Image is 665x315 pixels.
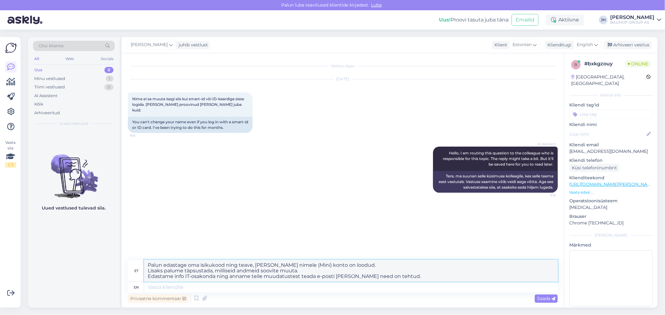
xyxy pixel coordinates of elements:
[128,294,189,303] div: Privaatne kommentaar
[569,198,653,204] p: Operatsioonisüsteem
[34,110,60,116] div: Arhiveeritud
[569,213,653,220] p: Brauser
[584,60,625,68] div: # bxkgzouy
[569,204,653,211] p: [MEDICAL_DATA]
[33,55,40,63] div: All
[104,84,113,90] div: 0
[571,74,646,87] div: [GEOGRAPHIC_DATA], [GEOGRAPHIC_DATA]
[5,42,17,54] img: Askly Logo
[443,151,554,167] span: Hello, I am routing this question to the colleague who is responsible for this topic. The reply m...
[569,181,655,187] a: [URL][DOMAIN_NAME][PERSON_NAME]
[134,266,138,276] div: et
[433,171,558,193] div: Tere, ma suunan selle küsimuse kolleegile, kes selle teema eest vastutab. Vastuse saamine võib ve...
[5,162,16,168] div: 1 / 3
[34,67,42,73] div: Uus
[546,14,584,26] div: Aktiivne
[128,76,558,82] div: [DATE]
[512,14,538,26] button: Emailid
[569,175,653,181] p: Klienditeekond
[42,205,106,211] p: Uued vestlused tulevad siia.
[28,143,120,199] img: No chats
[130,133,153,138] span: 9:16
[128,63,558,69] div: Vestlus algas
[532,193,556,198] span: 9:16
[39,43,64,49] span: Otsi kliente
[569,110,653,119] input: Lisa tag
[569,190,653,195] p: Vaata edasi ...
[34,101,43,107] div: Kõik
[537,296,555,301] span: Saada
[625,60,651,67] span: Online
[569,148,653,155] p: [EMAIL_ADDRESS][DOMAIN_NAME]
[569,92,653,98] div: Kliendi info
[131,41,168,48] span: [PERSON_NAME]
[545,42,571,48] div: Klienditugi
[569,121,653,128] p: Kliendi nimi
[65,55,75,63] div: Web
[604,41,652,49] div: Arhiveeri vestlus
[60,121,89,126] span: Uued vestlused
[439,17,451,23] b: Uus!
[106,76,113,82] div: 1
[104,67,113,73] div: 0
[599,16,608,24] div: JH
[569,102,653,108] p: Kliendi tag'id
[569,142,653,148] p: Kliendi email
[369,2,384,8] span: Luba
[610,15,654,20] div: [PERSON_NAME]
[5,140,16,168] div: Vaata siia
[569,242,653,248] p: Märkmed
[492,42,507,48] div: Klient
[34,76,65,82] div: Minu vestlused
[99,55,115,63] div: Socials
[610,15,661,25] a: [PERSON_NAME]BAUHOF GROUP AS
[144,260,558,282] textarea: Palun edastage oma isikukood ning teave, [PERSON_NAME] nimele (Mini) konto on loodud. Lisaks palu...
[569,157,653,164] p: Kliendi telefon
[570,131,645,138] input: Lisa nimi
[134,282,139,293] div: en
[34,93,57,99] div: AI Assistent
[176,42,208,48] div: juhib vestlust
[513,41,532,48] span: Estonian
[575,62,577,67] span: b
[128,117,253,133] div: You can't change your name even if you log in with a smart-id or ID card. I've been trying to do ...
[569,220,653,226] p: Chrome [TECHNICAL_ID]
[34,84,65,90] div: Tiimi vestlused
[532,142,556,146] span: AI Assistent
[577,41,593,48] span: English
[569,164,619,172] div: Küsi telefoninumbrit
[132,96,245,112] span: Nime ei sa muuta isegi siis kui smart-id või ID-kaardiga sisse logida. [PERSON_NAME] proovinud [P...
[439,16,509,24] div: Proovi tasuta juba täna:
[569,233,653,238] div: [PERSON_NAME]
[610,20,654,25] div: BAUHOF GROUP AS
